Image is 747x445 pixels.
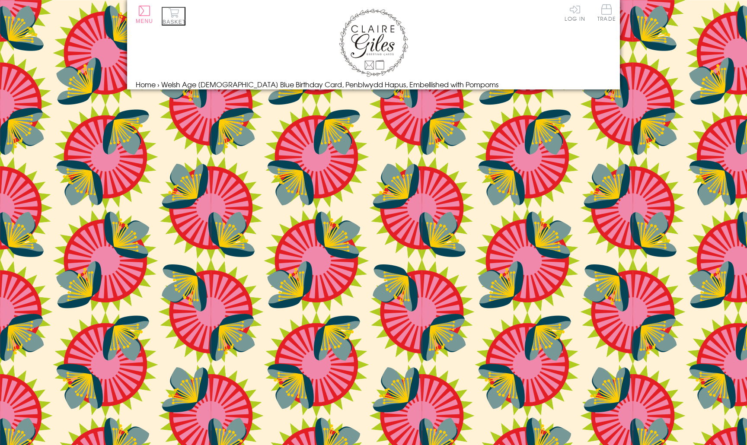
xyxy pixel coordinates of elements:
a: Home [136,79,156,89]
span: Menu [136,18,153,24]
a: Trade [597,4,616,23]
img: Claire Giles Greetings Cards [339,9,408,77]
span: › [157,79,160,89]
a: Log In [565,4,585,21]
button: Menu [136,6,153,24]
span: Welsh Age [DEMOGRAPHIC_DATA] Blue Birthday Card, Penblwydd Hapus, Embellished with Pompoms [161,79,498,89]
nav: breadcrumbs [136,79,611,89]
span: Trade [597,4,616,21]
button: Basket [162,7,185,25]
